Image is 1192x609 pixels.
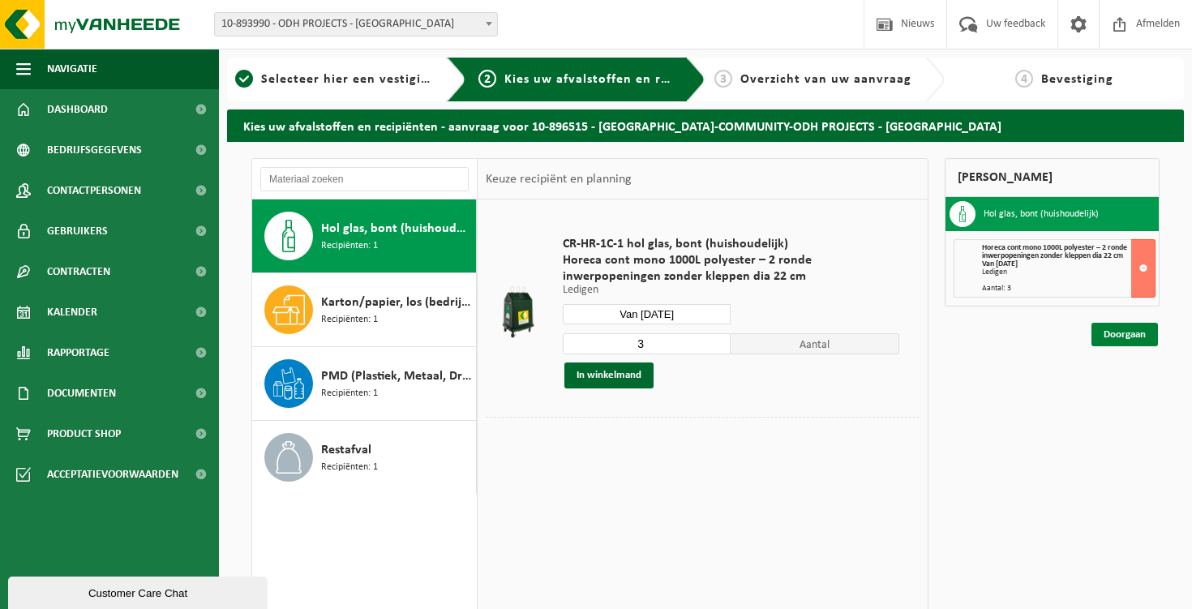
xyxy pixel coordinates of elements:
[982,285,1155,293] div: Aantal: 3
[563,236,899,252] span: CR-HR-1C-1 hol glas, bont (huishoudelijk)
[47,49,97,89] span: Navigatie
[321,460,378,475] span: Recipiënten: 1
[235,70,434,89] a: 1Selecteer hier een vestiging
[321,386,378,401] span: Recipiënten: 1
[321,312,378,328] span: Recipiënten: 1
[260,167,469,191] input: Materiaal zoeken
[47,130,142,170] span: Bedrijfsgegevens
[1041,73,1113,86] span: Bevestiging
[982,259,1018,268] strong: Van [DATE]
[47,454,178,495] span: Acceptatievoorwaarden
[984,201,1099,227] h3: Hol glas, bont (huishoudelijk)
[714,70,732,88] span: 3
[227,109,1184,141] h2: Kies uw afvalstoffen en recipiënten - aanvraag voor 10-896515 - [GEOGRAPHIC_DATA]-COMMUNITY-ODH P...
[945,158,1160,197] div: [PERSON_NAME]
[982,243,1127,260] span: Horeca cont mono 1000L polyester – 2 ronde inwerpopeningen zonder kleppen dia 22 cm
[261,73,436,86] span: Selecteer hier een vestiging
[8,573,271,609] iframe: chat widget
[478,70,496,88] span: 2
[982,268,1155,277] div: Ledigen
[563,304,731,324] input: Selecteer datum
[1091,323,1158,346] a: Doorgaan
[1015,70,1033,88] span: 4
[235,70,253,88] span: 1
[563,285,899,296] p: Ledigen
[740,73,911,86] span: Overzicht van uw aanvraag
[252,199,477,273] button: Hol glas, bont (huishoudelijk) Recipiënten: 1
[252,347,477,421] button: PMD (Plastiek, Metaal, Drankkartons) (bedrijven) Recipiënten: 1
[252,421,477,494] button: Restafval Recipiënten: 1
[321,367,472,386] span: PMD (Plastiek, Metaal, Drankkartons) (bedrijven)
[731,333,899,354] span: Aantal
[321,238,378,254] span: Recipiënten: 1
[47,292,97,332] span: Kalender
[47,170,141,211] span: Contactpersonen
[321,219,472,238] span: Hol glas, bont (huishoudelijk)
[564,362,654,388] button: In winkelmand
[321,293,472,312] span: Karton/papier, los (bedrijven)
[47,414,121,454] span: Product Shop
[504,73,727,86] span: Kies uw afvalstoffen en recipiënten
[563,252,899,285] span: Horeca cont mono 1000L polyester – 2 ronde inwerpopeningen zonder kleppen dia 22 cm
[214,12,498,36] span: 10-893990 - ODH PROJECTS - VILVOORDE
[47,211,108,251] span: Gebruikers
[215,13,497,36] span: 10-893990 - ODH PROJECTS - VILVOORDE
[252,273,477,347] button: Karton/papier, los (bedrijven) Recipiënten: 1
[47,251,110,292] span: Contracten
[47,373,116,414] span: Documenten
[47,89,108,130] span: Dashboard
[478,159,640,199] div: Keuze recipiënt en planning
[321,440,371,460] span: Restafval
[47,332,109,373] span: Rapportage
